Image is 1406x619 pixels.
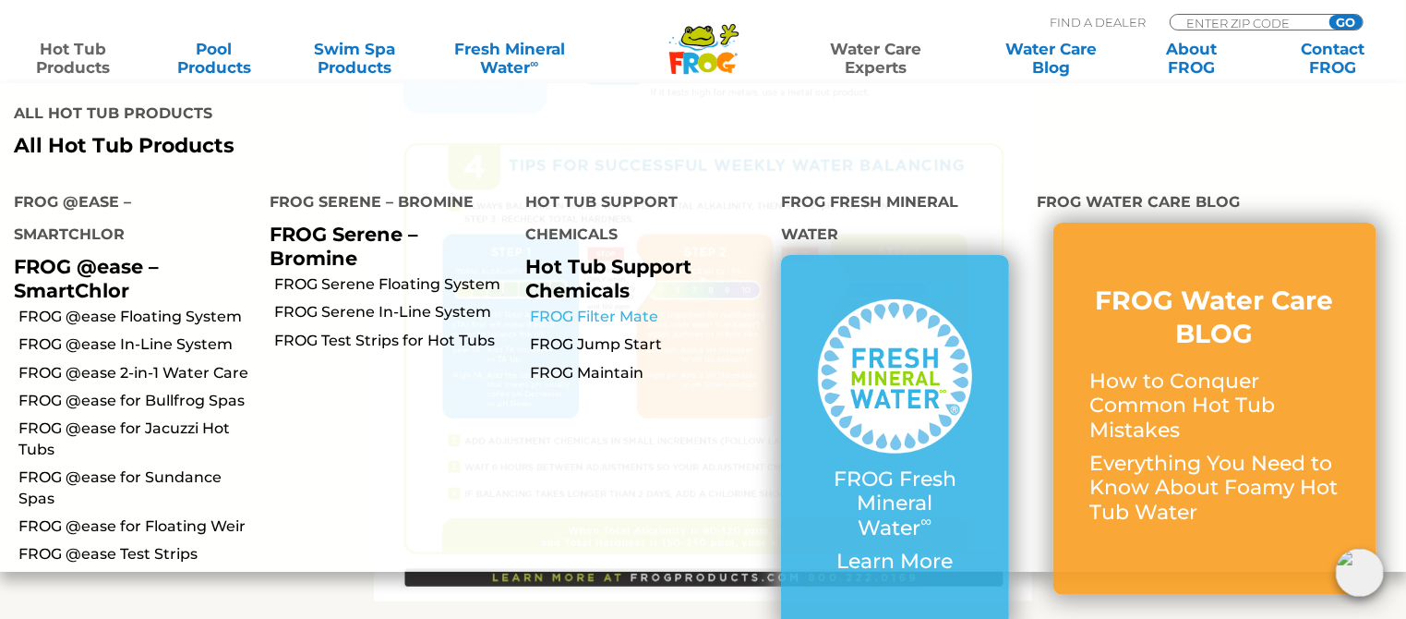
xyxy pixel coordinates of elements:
[530,334,767,355] a: FROG Jump Start
[274,274,511,295] a: FROG Serene Floating System
[18,334,256,355] a: FROG @ease In-Line System
[525,186,753,255] h4: Hot Tub Support Chemicals
[274,331,511,351] a: FROG Test Strips for Hot Tubs
[18,516,256,537] a: FROG @ease for Floating Weir
[787,40,966,77] a: Water CareExperts
[160,40,270,77] a: PoolProducts
[270,186,498,223] h4: FROG Serene – Bromine
[525,255,753,301] p: Hot Tub Support Chemicals
[18,467,256,509] a: FROG @ease for Sundance Spas
[1184,15,1309,30] input: Zip Code Form
[18,544,256,564] a: FROG @ease Test Strips
[1090,284,1340,534] a: FROG Water Care BLOG How to Conquer Common Hot Tub Mistakes Everything You Need to Know About Foa...
[530,363,767,383] a: FROG Maintain
[921,512,932,530] sup: ∞
[441,40,578,77] a: Fresh MineralWater∞
[1090,452,1340,525] p: Everything You Need to Know About Foamy Hot Tub Water
[1050,14,1146,30] p: Find A Dealer
[18,363,256,383] a: FROG @ease 2-in-1 Water Care
[530,56,538,70] sup: ∞
[1278,40,1388,77] a: ContactFROG
[996,40,1106,77] a: Water CareBlog
[1090,370,1340,443] p: How to Conquer Common Hot Tub Mistakes
[14,97,690,134] h4: All Hot Tub Products
[1137,40,1247,77] a: AboutFROG
[1090,284,1340,351] h3: FROG Water Care BLOG
[14,134,690,158] a: All Hot Tub Products
[18,419,256,460] a: FROG @ease for Jacuzzi Hot Tubs
[274,302,511,322] a: FROG Serene In-Line System
[818,299,972,584] a: FROG Fresh Mineral Water∞ Learn More
[300,40,410,77] a: Swim SpaProducts
[14,255,242,301] p: FROG @ease – SmartChlor
[781,186,1009,255] h4: FROG Fresh Mineral Water
[818,550,972,574] p: Learn More
[18,307,256,327] a: FROG @ease Floating System
[1037,186,1392,223] h4: FROG Water Care Blog
[818,467,972,540] p: FROG Fresh Mineral Water
[530,307,767,327] a: FROG Filter Mate
[1336,549,1384,597] img: openIcon
[18,40,128,77] a: Hot TubProducts
[1329,15,1363,30] input: GO
[270,223,498,269] p: FROG Serene – Bromine
[14,186,242,255] h4: FROG @ease – SmartChlor
[18,391,256,411] a: FROG @ease for Bullfrog Spas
